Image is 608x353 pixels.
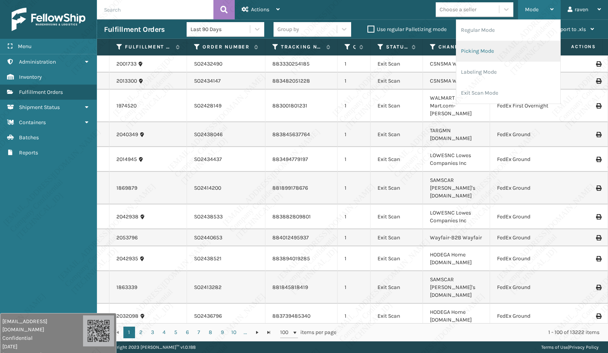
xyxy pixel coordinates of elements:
[272,61,310,67] a: 883330254185
[440,5,476,14] div: Choose a seller
[371,229,423,246] td: Exit Scan
[596,235,601,241] i: Print Label
[191,25,251,33] div: Last 90 Days
[263,327,275,338] a: Go to the last page
[251,6,269,13] span: Actions
[281,43,322,50] label: Tracking Number
[272,234,309,241] a: 884012495937
[541,341,599,353] div: |
[541,344,568,350] a: Terms of Use
[371,204,423,229] td: Exit Scan
[371,90,423,122] td: Exit Scan
[116,213,139,221] a: 2042938
[596,157,601,162] i: Print Label
[371,246,423,271] td: Exit Scan
[19,149,38,156] span: Reports
[187,90,265,122] td: SO2428149
[272,284,308,291] a: 881845818419
[147,327,158,338] a: 3
[116,77,137,85] a: 2013300
[596,185,601,191] i: Print Label
[272,213,311,220] a: 883882809801
[371,73,423,90] td: Exit Scan
[19,74,42,80] span: Inventory
[187,246,265,271] td: SO2438521
[272,102,307,109] a: 883001801231
[338,304,371,329] td: 1
[338,246,371,271] td: 1
[490,204,564,229] td: FedEx Ground
[104,25,165,34] h3: Fulfillment Orders
[338,122,371,147] td: 1
[438,43,475,50] label: Channel
[170,327,182,338] a: 5
[386,43,408,50] label: Status
[280,327,337,338] span: items per page
[187,304,265,329] td: SO2436796
[187,147,265,172] td: SO2434437
[338,172,371,204] td: 1
[423,246,490,271] td: HODEGA Home [DOMAIN_NAME]
[280,329,292,336] span: 100
[182,327,193,338] a: 6
[125,43,172,50] label: Fulfillment Order Id
[116,312,139,320] a: 2032098
[353,43,355,50] label: Quantity
[423,73,490,90] td: CSNSMA Wayfair
[423,172,490,204] td: SAMSCAR [PERSON_NAME]'s [DOMAIN_NAME]
[423,147,490,172] td: LOWESNC Lowes Companies Inc
[123,327,135,338] a: 1
[272,78,310,84] a: 883482051228
[116,131,138,138] a: 2040349
[525,6,539,13] span: Mode
[423,229,490,246] td: Wayfair-B2B Wayfair
[490,271,564,304] td: FedEx Ground
[272,255,310,262] a: 883894019285
[456,20,560,41] li: Regular Mode
[490,304,564,329] td: FedEx Ground
[371,55,423,73] td: Exit Scan
[19,104,60,111] span: Shipment Status
[116,234,138,242] a: 2053796
[106,341,196,353] p: Copyright 2023 [PERSON_NAME]™ v 1.0.188
[217,327,228,338] a: 9
[116,60,137,68] a: 2001733
[423,304,490,329] td: HODEGA Home [DOMAIN_NAME]
[423,55,490,73] td: CSNSMA Wayfair
[490,90,564,122] td: FedEx First Overnight
[187,229,265,246] td: SO2440653
[19,89,63,95] span: Fulfillment Orders
[490,122,564,147] td: FedEx Ground
[193,327,205,338] a: 7
[254,329,260,336] span: Go to the next page
[490,147,564,172] td: FedEx Ground
[371,122,423,147] td: Exit Scan
[251,327,263,338] a: Go to the next page
[272,185,308,191] a: 881899178676
[19,59,56,65] span: Administration
[187,172,265,204] td: SO2414200
[490,229,564,246] td: FedEx Ground
[338,90,371,122] td: 1
[596,256,601,261] i: Print Label
[596,132,601,137] i: Print Label
[371,271,423,304] td: Exit Scan
[187,204,265,229] td: SO2438533
[2,334,83,342] span: Confidential
[596,313,601,319] i: Print Label
[18,43,31,50] span: Menu
[423,90,490,122] td: WALMART Wal-Mart.com-[PERSON_NAME]
[490,172,564,204] td: FedEx Ground
[596,78,601,84] i: Print Label
[116,102,137,110] a: 1974520
[338,204,371,229] td: 1
[456,83,560,104] li: Exit Scan Mode
[187,271,265,304] td: SO2413282
[203,43,250,50] label: Order Number
[116,184,137,192] a: 1869879
[338,73,371,90] td: 1
[423,122,490,147] td: TARGMN [DOMAIN_NAME]
[338,271,371,304] td: 1
[554,26,586,33] span: Export to .xls
[596,61,601,67] i: Print Label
